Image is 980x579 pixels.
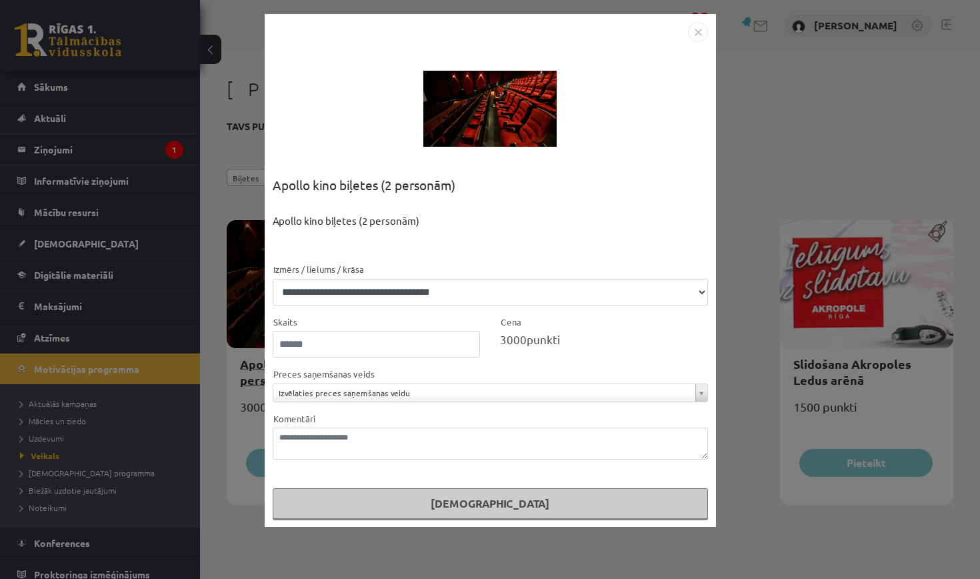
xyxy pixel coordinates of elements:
a: Izvēlaties preces saņemšanas veidu [273,384,707,402]
label: Komentāri [273,412,315,426]
div: Apollo kino biļetes (2 personām) [273,213,708,262]
span: 3000 [500,332,527,346]
div: punkti [500,331,708,348]
a: Close [688,24,708,37]
span: Izvēlaties preces saņemšanas veidu [279,384,690,402]
div: Apollo kino biļetes (2 personām) [273,175,708,213]
img: motivation-modal-close-c4c6120e38224f4335eb81b515c8231475e344d61debffcd306e703161bf1fac.png [688,22,708,42]
label: Preces saņemšanas veids [273,368,375,381]
label: Cena [500,316,521,329]
label: Izmērs / lielums / krāsa [273,263,364,276]
button: [DEMOGRAPHIC_DATA] [273,488,708,519]
label: Skaits [273,316,297,329]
